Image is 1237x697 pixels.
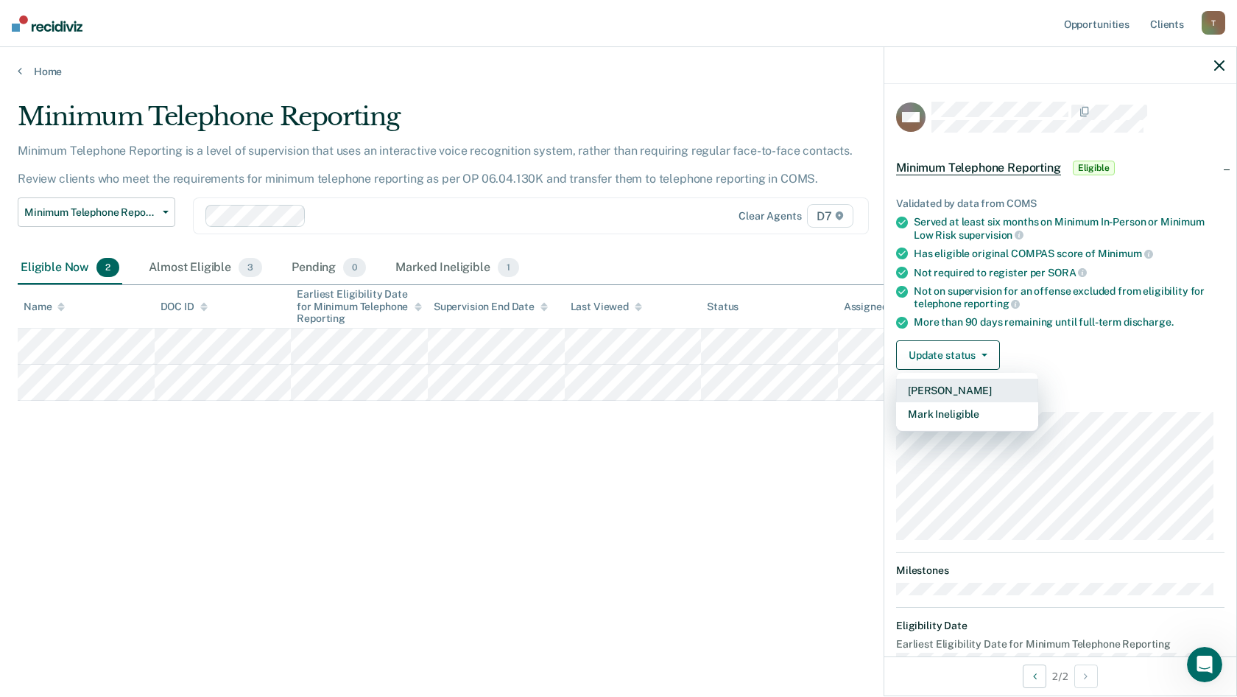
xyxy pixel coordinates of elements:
span: Minimum [1098,248,1153,259]
div: Pending [289,252,369,284]
div: Eligible Now [18,252,122,284]
span: SORA [1048,267,1087,279]
div: DOC ID [161,301,208,313]
span: reporting [964,298,1021,309]
div: Not required to register per [914,266,1224,279]
p: Minimum Telephone Reporting is a level of supervision that uses an interactive voice recognition ... [18,144,853,186]
div: Last Viewed [571,301,642,313]
div: Minimum Telephone Reporting [18,102,945,144]
div: Has eligible original COMPAS score of [914,247,1224,260]
span: discharge. [1124,316,1174,328]
span: Eligible [1073,161,1115,175]
div: Clear agents [739,210,801,223]
span: D7 [807,204,853,228]
div: More than 90 days remaining until full-term [914,316,1224,329]
button: Update status [896,340,1000,370]
img: Recidiviz [12,15,82,32]
dt: Supervision [896,393,1224,406]
div: Status [707,301,739,313]
div: T [1202,11,1225,35]
div: Earliest Eligibility Date for Minimum Telephone Reporting [297,288,422,325]
span: 3 [239,258,262,277]
div: Validated by data from COMS [896,197,1224,210]
span: Minimum Telephone Reporting [896,161,1061,175]
dt: Milestones [896,564,1224,577]
button: Mark Ineligible [896,402,1038,426]
span: Minimum Telephone Reporting [24,206,157,219]
div: Supervision End Date [434,301,548,313]
dt: Earliest Eligibility Date for Minimum Telephone Reporting [896,638,1224,651]
span: 1 [498,258,519,277]
div: Not on supervision for an offense excluded from eligibility for telephone [914,285,1224,310]
span: supervision [959,229,1023,241]
dt: Eligibility Date [896,620,1224,632]
div: Served at least six months on Minimum In-Person or Minimum Low Risk [914,216,1224,241]
div: Name [24,301,65,313]
div: Minimum Telephone ReportingEligible [884,144,1236,192]
span: 2 [96,258,119,277]
div: 2 / 2 [884,656,1236,696]
div: Assigned to [844,301,913,313]
button: [PERSON_NAME] [896,379,1038,402]
div: Marked Ineligible [392,252,522,284]
button: Next Opportunity [1074,665,1098,688]
div: Almost Eligible [146,252,265,284]
a: Home [18,65,1219,78]
iframe: Intercom live chat [1187,647,1222,682]
span: 0 [343,258,366,277]
button: Previous Opportunity [1023,665,1046,688]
